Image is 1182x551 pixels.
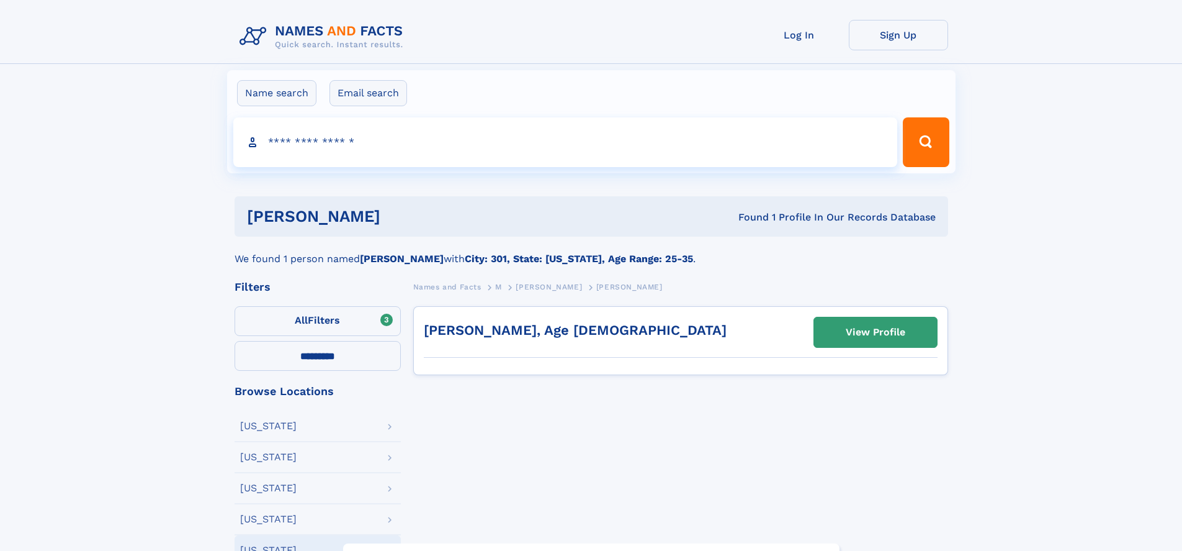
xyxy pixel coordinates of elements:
img: Logo Names and Facts [235,20,413,53]
b: [PERSON_NAME] [360,253,444,265]
div: [US_STATE] [240,452,297,462]
label: Name search [237,80,316,106]
div: View Profile [846,318,905,347]
span: All [295,314,308,326]
a: View Profile [814,317,937,347]
label: Email search [329,80,407,106]
div: We found 1 person named with . [235,237,948,266]
a: [PERSON_NAME] [516,279,582,294]
button: Search Button [903,117,949,167]
div: Found 1 Profile In Our Records Database [559,211,936,224]
b: City: 301, State: [US_STATE], Age Range: 25-35 [465,253,693,265]
div: Filters [235,281,401,293]
h1: [PERSON_NAME] [247,209,560,224]
span: [PERSON_NAME] [516,283,582,291]
div: Browse Locations [235,386,401,397]
a: M [495,279,502,294]
a: Sign Up [849,20,948,50]
input: search input [233,117,898,167]
div: [US_STATE] [240,514,297,524]
a: Log In [750,20,849,50]
a: Names and Facts [413,279,481,294]
span: [PERSON_NAME] [596,283,663,291]
span: M [495,283,502,291]
div: [US_STATE] [240,421,297,431]
a: [PERSON_NAME], Age [DEMOGRAPHIC_DATA] [424,322,727,338]
label: Filters [235,306,401,336]
div: [US_STATE] [240,483,297,493]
